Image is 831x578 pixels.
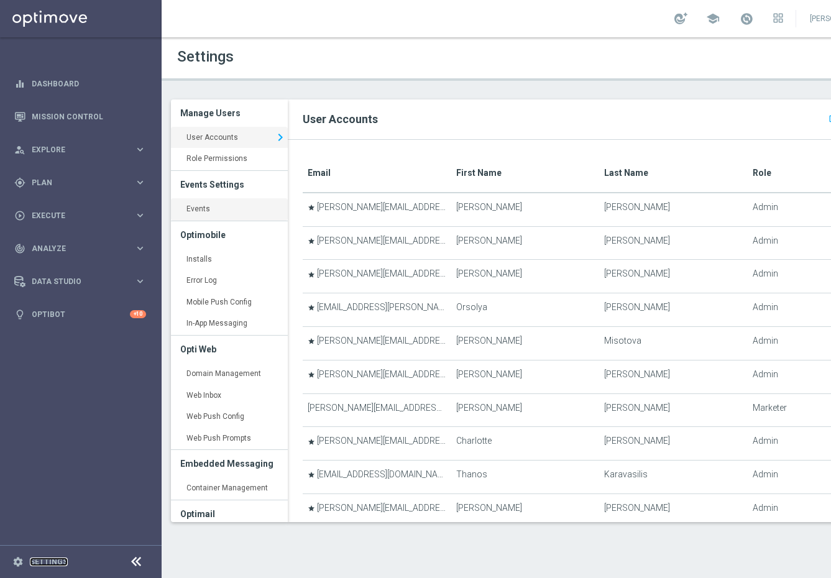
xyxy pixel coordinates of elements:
span: Plan [32,179,134,186]
span: Admin [753,469,778,480]
td: [PERSON_NAME] [599,493,747,527]
td: Karavasilis [599,461,747,494]
i: star [308,505,315,512]
a: Optibot [32,298,130,331]
div: Execute [14,210,134,221]
td: [PERSON_NAME] [599,293,747,327]
button: Mission Control [14,112,147,122]
a: Mission Control [32,100,146,133]
td: [PERSON_NAME][EMAIL_ADDRESS][PERSON_NAME][DOMAIN_NAME] [303,427,451,461]
div: +10 [130,310,146,318]
span: Admin [753,236,778,246]
a: In-App Messaging [171,313,288,335]
div: Plan [14,177,134,188]
h3: Optimobile [180,221,278,249]
button: track_changes Analyze keyboard_arrow_right [14,244,147,254]
span: Explore [32,146,134,154]
td: [PERSON_NAME] [599,427,747,461]
i: star [308,204,315,211]
td: [PERSON_NAME] [451,360,599,393]
h3: Opti Web [180,336,278,363]
h1: Settings [177,48,531,66]
td: [PERSON_NAME][EMAIL_ADDRESS][PERSON_NAME][DOMAIN_NAME] [303,360,451,393]
a: User Accounts [171,127,288,149]
i: keyboard_arrow_right [134,275,146,287]
button: play_circle_outline Execute keyboard_arrow_right [14,211,147,221]
translate: Role [753,168,771,178]
td: [PERSON_NAME] [451,193,599,226]
td: [PERSON_NAME][EMAIL_ADDRESS][DOMAIN_NAME] [303,326,451,360]
div: Dashboard [14,67,146,100]
i: lightbulb [14,309,25,320]
td: [PERSON_NAME] [451,326,599,360]
span: Admin [753,302,778,313]
td: [PERSON_NAME] [451,493,599,527]
i: star [308,304,315,311]
span: Admin [753,369,778,380]
button: gps_fixed Plan keyboard_arrow_right [14,178,147,188]
i: gps_fixed [14,177,25,188]
i: keyboard_arrow_right [134,144,146,155]
button: equalizer Dashboard [14,79,147,89]
h3: Embedded Messaging [180,450,278,477]
button: lightbulb Optibot +10 [14,310,147,319]
a: Settings [30,558,68,566]
i: star [308,471,315,479]
div: Data Studio [14,276,134,287]
translate: Last Name [604,168,648,178]
i: settings [12,556,24,567]
span: Data Studio [32,278,134,285]
i: person_search [14,144,25,155]
span: school [706,12,720,25]
i: keyboard_arrow_right [273,128,288,147]
a: Mobile Push Config [171,291,288,314]
div: Optibot [14,298,146,331]
span: Admin [753,268,778,279]
h3: Manage Users [180,99,278,127]
a: Web Push Config [171,406,288,428]
a: Role Permissions [171,148,288,170]
span: Admin [753,202,778,213]
translate: First Name [456,168,502,178]
i: keyboard_arrow_right [134,242,146,254]
i: star [308,337,315,345]
a: Dashboard [32,67,146,100]
span: Execute [32,212,134,219]
td: [PERSON_NAME] [451,260,599,293]
td: [PERSON_NAME][EMAIL_ADDRESS][PERSON_NAME][DOMAIN_NAME] [303,260,451,293]
td: [PERSON_NAME] [451,226,599,260]
translate: Email [308,168,331,178]
i: star [308,371,315,378]
td: Orsolya [451,293,599,327]
a: Container Management [171,477,288,500]
a: Web Inbox [171,385,288,407]
td: [PERSON_NAME][EMAIL_ADDRESS][PERSON_NAME][DOMAIN_NAME] [303,193,451,226]
i: star [308,271,315,278]
span: Admin [753,436,778,446]
span: Admin [753,336,778,346]
span: Marketer [753,403,787,413]
button: person_search Explore keyboard_arrow_right [14,145,147,155]
span: Admin [753,503,778,513]
a: Events [171,198,288,221]
i: track_changes [14,243,25,254]
button: Data Studio keyboard_arrow_right [14,277,147,287]
td: Misotova [599,326,747,360]
a: Installs [171,249,288,271]
td: Thanos [451,461,599,494]
h3: Events Settings [180,171,278,198]
td: [PERSON_NAME][EMAIL_ADDRESS][PERSON_NAME][DOMAIN_NAME] [303,226,451,260]
td: [PERSON_NAME][EMAIL_ADDRESS][PERSON_NAME][DOMAIN_NAME] [303,393,451,427]
i: keyboard_arrow_right [134,209,146,221]
span: Analyze [32,245,134,252]
div: Analyze [14,243,134,254]
td: [EMAIL_ADDRESS][DOMAIN_NAME] [303,461,451,494]
h3: Optimail [180,500,278,528]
